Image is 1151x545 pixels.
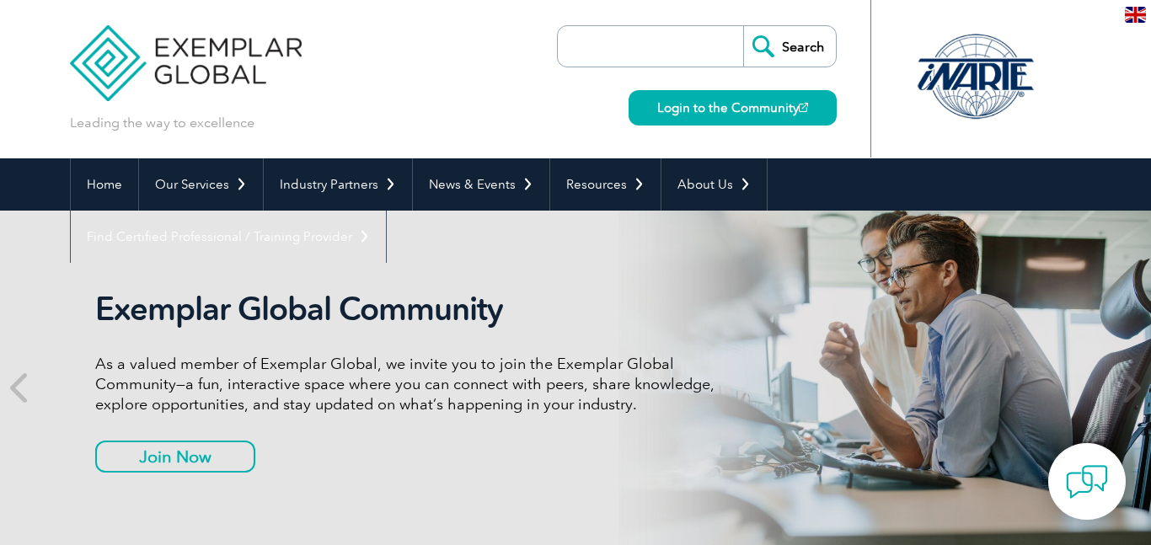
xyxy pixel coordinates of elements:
a: Resources [550,158,661,211]
a: About Us [661,158,767,211]
a: Find Certified Professional / Training Provider [71,211,386,263]
img: en [1125,7,1146,23]
img: contact-chat.png [1066,461,1108,503]
a: Home [71,158,138,211]
a: Our Services [139,158,263,211]
a: Industry Partners [264,158,412,211]
a: News & Events [413,158,549,211]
